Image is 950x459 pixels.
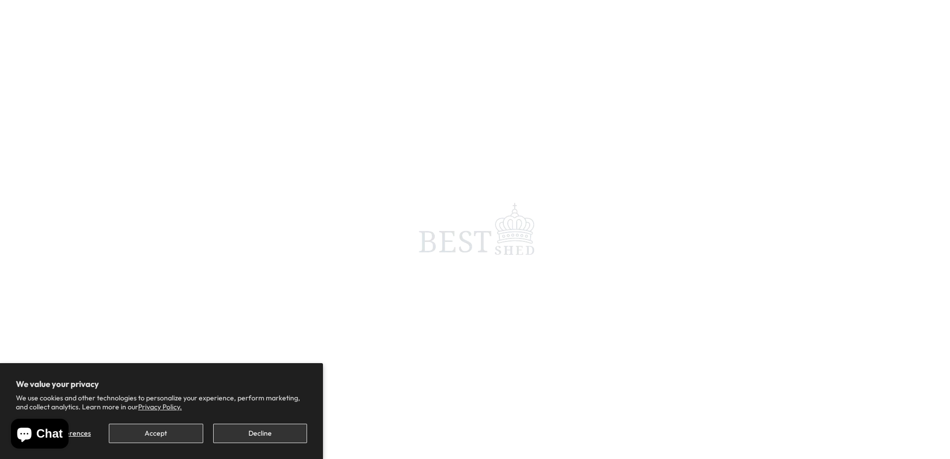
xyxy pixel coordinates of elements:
[16,379,307,389] h2: We value your privacy
[109,424,203,443] button: Accept
[213,424,307,443] button: Decline
[16,393,307,411] p: We use cookies and other technologies to personalize your experience, perform marketing, and coll...
[8,419,72,451] inbox-online-store-chat: Shopify online store chat
[138,402,182,411] a: Privacy Policy.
